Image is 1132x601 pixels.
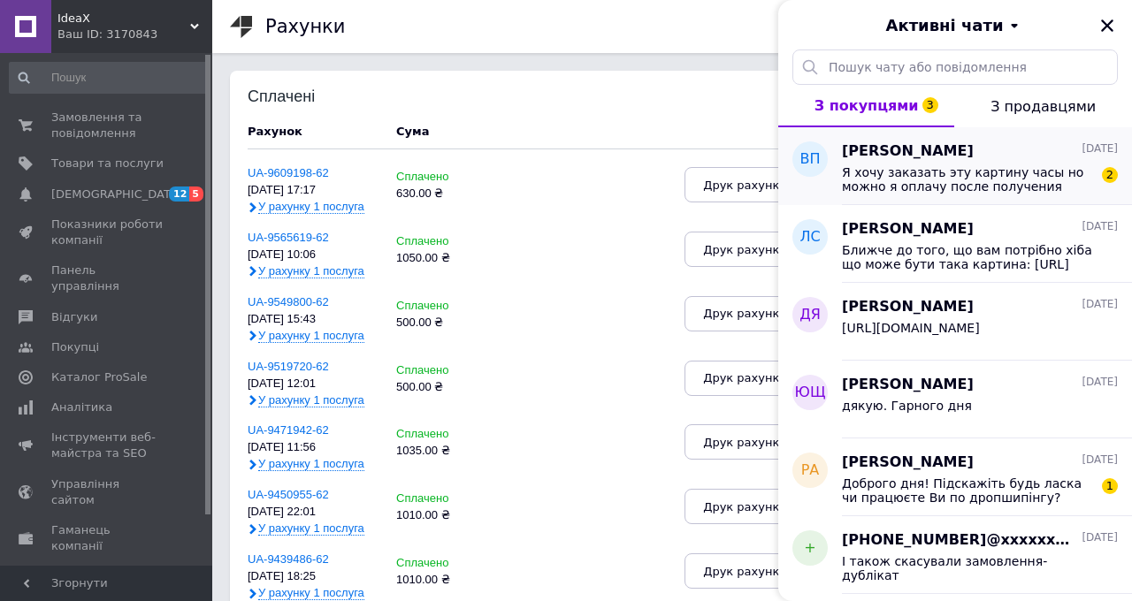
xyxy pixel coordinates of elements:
[922,97,938,113] span: 3
[51,399,112,415] span: Аналітика
[258,457,364,471] span: У рахунку 1 послуга
[51,476,164,508] span: Управління сайтом
[799,149,820,170] span: ВП
[685,232,805,267] button: Друк рахунку
[396,445,486,458] div: 1035.00 ₴
[396,124,429,140] div: Cума
[258,393,364,407] span: У рахунку 1 послуга
[396,492,486,506] div: Сплачено
[1082,297,1118,312] span: [DATE]
[842,165,1093,194] span: Я хочу заказать эту картину часы но можно я оплачу после получения
[685,361,805,396] button: Друк рахунку
[396,509,486,522] div: 1010.00 ₴
[842,243,1093,271] span: Ближче до того, що вам потрібно хіба що може бути така картина: [URL][DOMAIN_NAME]
[258,264,364,278] span: У рахунку 1 послуга
[778,516,1132,594] button: +[PHONE_NUMBER]@xxxxxx$.com[DATE]І також скасували замовлення-дублікат
[842,375,974,395] span: [PERSON_NAME]
[51,369,147,385] span: Каталог ProSale
[396,428,486,441] div: Сплачено
[815,97,919,114] span: З покупцями
[842,399,972,413] span: дякую. Гарного дня
[842,554,1093,582] span: І також скасували замовлення-дублікат
[842,321,980,335] span: [URL][DOMAIN_NAME]
[703,436,786,449] span: Друк рахунку
[703,500,786,514] span: Друк рахунку
[1082,219,1118,234] span: [DATE]
[248,184,379,197] div: [DATE] 17:17
[990,98,1096,115] span: З продавцями
[51,430,164,461] span: Інструменти веб-майстра та SEO
[828,14,1082,37] button: Активні чати
[57,27,212,42] div: Ваш ID: 3170843
[51,110,164,141] span: Замовлення та повідомлення
[685,296,805,331] button: Друк рахунку
[248,423,329,437] a: UA-9471942-62
[248,506,379,519] div: [DATE] 22:01
[842,530,1078,551] span: [PHONE_NUMBER]@xxxxxx$.com
[51,309,97,325] span: Відгуки
[1097,15,1118,36] button: Закрити
[842,297,974,317] span: [PERSON_NAME]
[801,460,820,481] span: РА
[258,521,364,536] span: У рахунку 1 послуга
[685,167,805,202] button: Друк рахунку
[258,200,364,214] span: У рахунку 1 послуга
[248,231,329,244] a: UA-9565619-62
[396,300,486,313] div: Сплачено
[248,88,363,106] div: Сплачені
[778,127,1132,205] button: ВП[PERSON_NAME][DATE]Я хочу заказать эту картину часы но можно я оплачу после получения2
[248,552,329,566] a: UA-9439486-62
[169,186,189,202] span: 12
[51,339,99,355] span: Покупці
[248,295,329,308] a: UA-9549800-62
[1102,167,1118,183] span: 2
[248,360,329,373] a: UA-9519720-62
[51,262,164,294] span: Панель управління
[795,383,826,403] span: ЮЩ
[842,219,974,240] span: [PERSON_NAME]
[396,171,486,184] div: Сплачено
[703,307,786,320] span: Друк рахунку
[248,248,379,262] div: [DATE] 10:06
[703,565,786,578] span: Друк рахунку
[804,538,815,559] span: +
[885,14,1003,37] span: Активні чати
[842,476,1093,505] span: Доброго дня! Підскажіть будь ласка чи працюєте Ви по дропшипінгу? Цікавить ціна по дропу на 700x7...
[396,557,486,570] div: Сплачено
[1082,453,1118,468] span: [DATE]
[248,124,379,140] div: Рахунок
[703,179,786,192] span: Друк рахунку
[57,11,190,27] span: IdeaX
[842,141,974,162] span: [PERSON_NAME]
[248,570,379,583] div: [DATE] 18:25
[685,553,805,589] button: Друк рахунку
[396,252,486,265] div: 1050.00 ₴
[778,438,1132,516] button: РА[PERSON_NAME][DATE]Доброго дня! Підскажіть будь ласка чи працюєте Ви по дропшипінгу? Цікавить ц...
[396,187,486,201] div: 630.00 ₴
[778,361,1132,438] button: ЮЩ[PERSON_NAME][DATE]дякую. Гарного дня
[248,313,379,326] div: [DATE] 15:43
[396,364,486,377] div: Сплачено
[396,381,486,394] div: 500.00 ₴
[685,489,805,524] button: Друк рахунку
[1102,478,1118,494] span: 1
[703,371,786,384] span: Друк рахунку
[189,186,203,202] span: 5
[248,441,379,454] div: [DATE] 11:56
[842,453,974,473] span: [PERSON_NAME]
[51,522,164,554] span: Гаманець компанії
[51,217,164,248] span: Показники роботи компанії
[396,235,486,248] div: Сплачено
[248,377,379,391] div: [DATE] 12:01
[248,166,329,179] a: UA-9609198-62
[396,574,486,587] div: 1010.00 ₴
[1082,530,1118,545] span: [DATE]
[396,316,486,330] div: 500.00 ₴
[1082,375,1118,390] span: [DATE]
[792,49,1118,85] input: Пошук чату або повідомлення
[1082,141,1118,156] span: [DATE]
[799,305,821,325] span: ДЯ
[265,16,345,37] h1: Рахунки
[51,156,164,171] span: Товари та послуги
[778,85,954,127] button: З покупцями3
